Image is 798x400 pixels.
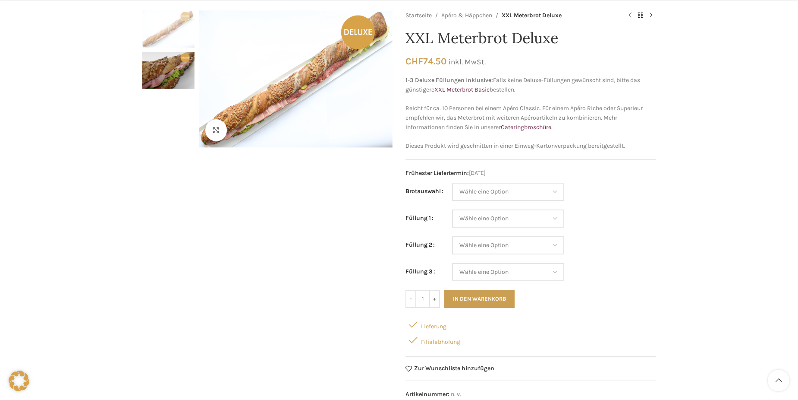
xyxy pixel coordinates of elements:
[405,317,656,332] div: Lieferung
[405,76,493,84] strong: 1-3 Deluxe Füllungen inklusive:
[405,267,435,276] label: Füllung 3
[625,10,635,21] a: Previous product
[142,10,195,52] div: 1 / 2
[405,240,435,250] label: Füllung 2
[501,124,551,131] a: Cateringbroschüre
[416,290,429,308] input: Produktmenge
[405,76,656,95] p: Falls keine Deluxe-Füllungen gewünscht sind, bitte das günstigere bestellen.
[434,86,490,93] a: XXL Meterbrot Basic
[405,56,423,67] span: CHF
[405,168,656,178] span: [DATE]
[197,10,395,148] div: 1 / 2
[405,11,432,20] a: Startseite
[405,290,416,308] input: -
[768,370,789,391] a: Scroll to top button
[429,290,440,308] input: +
[444,290,515,308] button: In den Warenkorb
[405,104,656,133] p: Reicht für ca. 10 Personen bei einem Apéro Classic. Für einem Apéro Riche oder Superieur empfehle...
[405,29,656,47] h1: XXL Meterbrot Deluxe
[405,56,446,67] bdi: 74.50
[142,52,195,93] div: 2 / 2
[405,390,449,398] span: Artikelnummer:
[502,11,562,20] span: XXL Meterbrot Deluxe
[405,187,443,196] label: Brotauswahl
[449,57,486,66] small: inkl. MwSt.
[451,390,461,398] span: n. v.
[405,213,434,223] label: Füllung 1
[405,10,616,21] nav: Breadcrumb
[405,365,494,372] a: Zur Wunschliste hinzufügen
[414,365,494,371] span: Zur Wunschliste hinzufügen
[405,169,469,177] span: Frühester Liefertermin:
[441,11,492,20] a: Apéro & Häppchen
[405,141,656,151] p: Dieses Produkt wird geschnitten in einer Einweg-Kartonverpackung bereitgestellt.
[646,10,656,21] a: Next product
[405,332,656,348] div: Filialabholung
